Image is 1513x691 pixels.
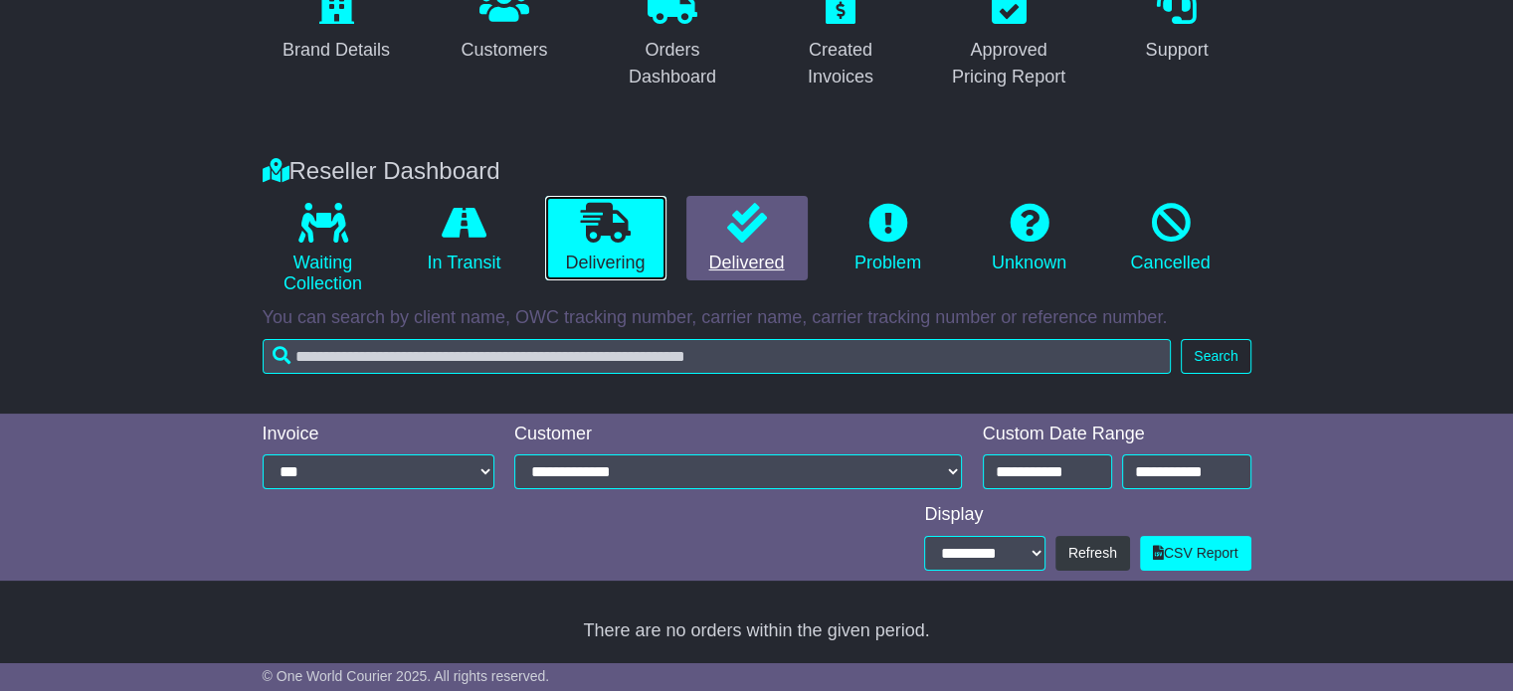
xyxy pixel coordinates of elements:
a: Waiting Collection [263,196,384,302]
div: Customer [514,424,963,445]
div: Custom Date Range [983,424,1251,445]
a: Delivering [545,196,666,281]
div: There are no orders within the given period. [258,620,1256,642]
div: Support [1145,37,1208,64]
div: Created Invoices [780,37,902,90]
div: Reseller Dashboard [253,157,1261,186]
a: In Transit [404,196,525,281]
a: Problem [828,196,949,281]
div: Customers [461,37,547,64]
div: Invoice [263,424,495,445]
p: You can search by client name, OWC tracking number, carrier name, carrier tracking number or refe... [263,307,1251,329]
div: Brand Details [283,37,390,64]
div: Display [924,504,1250,526]
span: © One World Courier 2025. All rights reserved. [263,668,550,684]
div: Orders Dashboard [612,37,734,90]
a: Delivered [686,196,808,281]
div: Approved Pricing Report [948,37,1070,90]
a: Unknown [969,196,1090,281]
button: Search [1181,339,1250,374]
a: CSV Report [1140,536,1251,571]
button: Refresh [1055,536,1130,571]
a: Cancelled [1110,196,1231,281]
